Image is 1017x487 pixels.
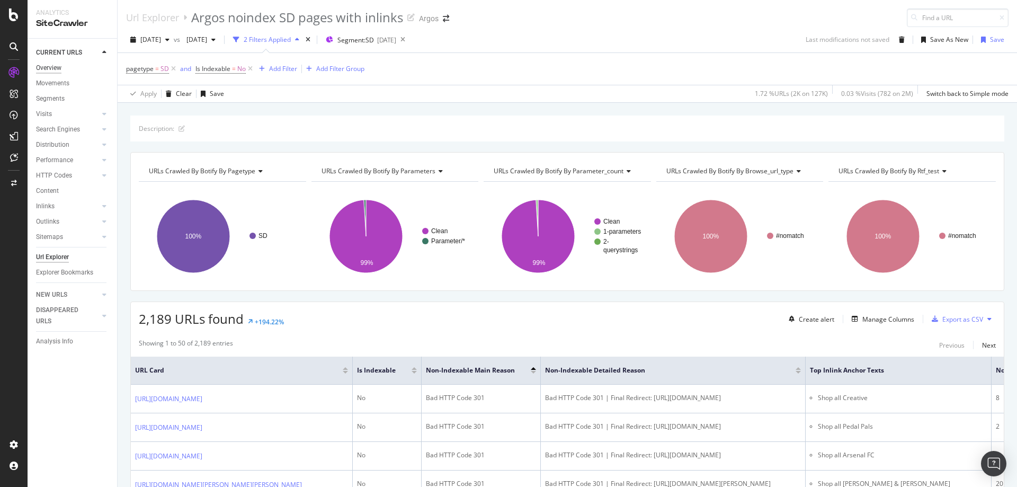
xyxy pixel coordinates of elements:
[149,166,255,175] span: URLs Crawled By Botify By pagetype
[702,233,719,240] text: 100%
[533,259,546,267] text: 99%
[36,124,99,135] a: Search Engines
[36,201,55,212] div: Inlinks
[36,289,99,300] a: NEW URLS
[818,450,987,460] li: Shop all Arsenal FC
[36,93,65,104] div: Segments
[755,89,828,98] div: 1.72 % URLs ( 2K on 127K )
[36,267,93,278] div: Explorer Bookmarks
[36,155,73,166] div: Performance
[939,339,965,351] button: Previous
[316,64,364,73] div: Add Filter Group
[836,163,986,180] h4: URLs Crawled By Botify By rtf_test
[357,393,417,403] div: No
[603,218,620,225] text: Clean
[36,124,80,135] div: Search Engines
[36,139,99,150] a: Distribution
[357,422,417,431] div: No
[337,36,374,45] span: Segment: SD
[776,232,804,240] text: #nomatch
[357,450,417,460] div: No
[990,35,1004,44] div: Save
[357,366,396,375] span: Is Indexable
[36,305,99,327] a: DISAPPEARED URLS
[419,13,439,24] div: Argos
[36,109,52,120] div: Visits
[977,31,1004,48] button: Save
[210,89,224,98] div: Save
[244,35,291,44] div: 2 Filters Applied
[36,336,73,347] div: Analysis Info
[36,201,99,212] a: Inlinks
[656,190,822,282] svg: A chart.
[426,393,536,403] div: Bad HTTP Code 301
[180,64,191,74] button: and
[36,170,72,181] div: HTTP Codes
[922,85,1009,102] button: Switch back to Simple mode
[255,63,297,75] button: Add Filter
[377,36,396,45] div: [DATE]
[431,237,465,245] text: Parameter/*
[36,267,110,278] a: Explorer Bookmarks
[232,64,236,73] span: =
[36,93,110,104] a: Segments
[841,89,913,98] div: 0.03 % Visits ( 782 on 2M )
[139,190,305,282] svg: A chart.
[799,315,834,324] div: Create alert
[818,422,987,431] li: Shop all Pedal Pals
[36,155,99,166] a: Performance
[36,232,63,243] div: Sitemaps
[155,64,159,73] span: =
[36,305,90,327] div: DISAPPEARED URLS
[126,12,179,23] a: Url Explorer
[907,8,1009,27] input: Find a URL
[185,233,202,240] text: 100%
[360,259,373,267] text: 99%
[36,216,99,227] a: Outlinks
[36,185,110,197] a: Content
[926,89,1009,98] div: Switch back to Simple mode
[806,35,889,44] div: Last modifications not saved
[603,228,641,235] text: 1-parameters
[135,394,202,404] a: [URL][DOMAIN_NAME]
[484,190,649,282] svg: A chart.
[311,190,477,282] div: A chart.
[494,166,623,175] span: URLs Crawled By Botify By parameter_count
[847,313,914,325] button: Manage Columns
[36,47,99,58] a: CURRENT URLS
[426,422,536,431] div: Bad HTTP Code 301
[828,190,994,282] div: A chart.
[492,163,641,180] h4: URLs Crawled By Botify By parameter_count
[942,315,983,324] div: Export as CSV
[135,366,340,375] span: URL Card
[545,422,801,431] div: Bad HTTP Code 301 | Final Redirect: [URL][DOMAIN_NAME]
[302,63,364,75] button: Add Filter Group
[229,31,304,48] button: 2 Filters Applied
[135,422,202,433] a: [URL][DOMAIN_NAME]
[36,232,99,243] a: Sitemaps
[426,366,515,375] span: Non-Indexable Main Reason
[176,89,192,98] div: Clear
[237,61,246,76] span: No
[36,336,110,347] a: Analysis Info
[269,64,297,73] div: Add Filter
[603,238,609,245] text: 2-
[36,185,59,197] div: Content
[603,246,638,254] text: querystrings
[139,124,174,133] div: Description:
[818,393,987,403] li: Shop all Creative
[182,35,207,44] span: 2025 Jul. 18th
[443,15,449,22] div: arrow-right-arrow-left
[139,339,233,351] div: Showing 1 to 50 of 2,189 entries
[948,232,976,240] text: #nomatch
[319,163,469,180] h4: URLs Crawled By Botify By parameters
[875,233,891,240] text: 100%
[140,35,161,44] span: 2025 Aug. 6th
[191,8,403,26] div: Argos noindex SD pages with inlinks
[126,31,174,48] button: [DATE]
[982,341,996,350] div: Next
[197,85,224,102] button: Save
[930,35,968,44] div: Save As New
